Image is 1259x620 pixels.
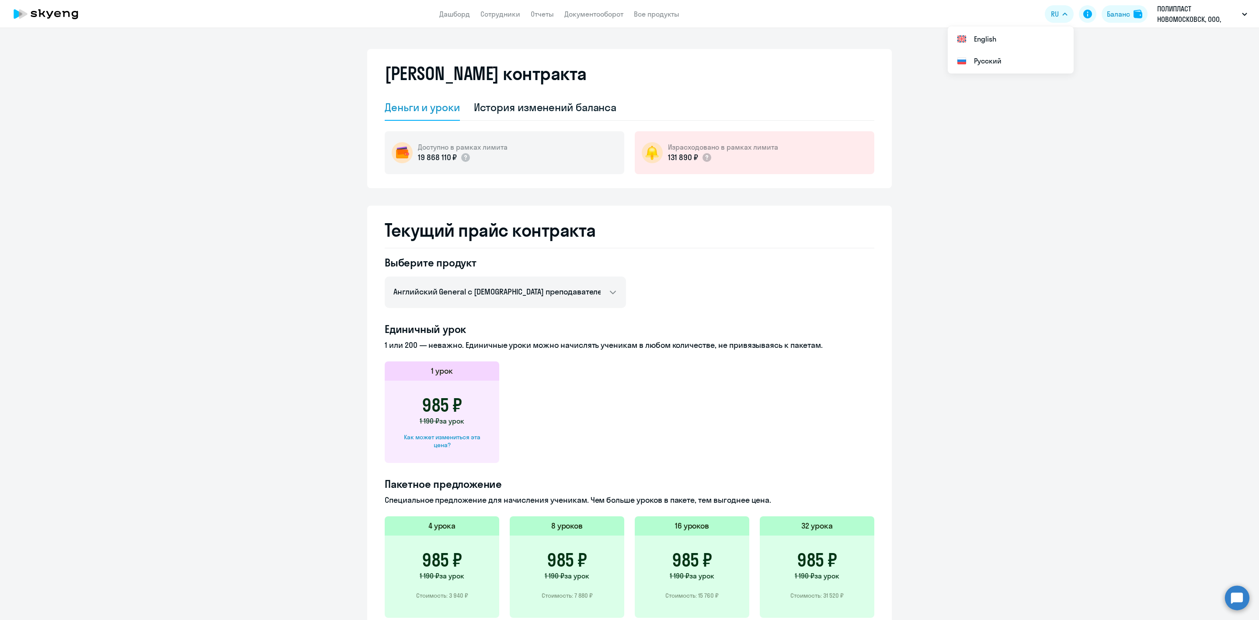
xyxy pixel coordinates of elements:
h5: Израсходовано в рамках лимита [668,142,778,152]
div: Деньги и уроки [385,100,460,114]
h4: Выберите продукт [385,256,626,270]
a: Все продукты [634,10,679,18]
h5: 1 урок [431,365,453,377]
h3: 985 ₽ [797,550,837,571]
img: balance [1134,10,1142,18]
span: 1 190 ₽ [420,417,439,425]
h5: 8 уроков [551,520,583,532]
h5: 4 урока [428,520,456,532]
h3: 985 ₽ [672,550,712,571]
span: 1 190 ₽ [545,571,564,580]
span: RU [1051,9,1059,19]
span: 1 190 ₽ [670,571,689,580]
button: ПОЛИПЛАСТ НОВОМОСКОВСК, ООО, #172033 [1153,4,1252,25]
h3: 985 ₽ [422,395,462,416]
p: Стоимость: 7 880 ₽ [542,592,593,599]
a: Отчеты [531,10,554,18]
h4: Единичный урок [385,322,874,336]
span: за урок [439,571,464,580]
span: 1 190 ₽ [795,571,814,580]
ul: RU [948,26,1074,74]
p: Стоимость: 3 940 ₽ [416,592,468,599]
p: 131 890 ₽ [668,152,698,163]
img: bell-circle.png [642,142,663,163]
p: 19 868 110 ₽ [418,152,457,163]
h2: Текущий прайс контракта [385,220,874,241]
span: за урок [814,571,839,580]
p: Специальное предложение для начисления ученикам. Чем больше уроков в пакете, тем выгоднее цена. [385,494,874,506]
p: Стоимость: 15 760 ₽ [665,592,719,599]
div: Как может измениться эта цена? [399,433,485,449]
p: ПОЛИПЛАСТ НОВОМОСКОВСК, ООО, #172033 [1157,4,1238,25]
h5: Доступно в рамках лимита [418,142,508,152]
h4: Пакетное предложение [385,477,874,491]
h3: 985 ₽ [422,550,462,571]
a: Дашборд [439,10,470,18]
img: Русский [956,56,967,66]
div: Баланс [1107,9,1130,19]
span: за урок [439,417,464,425]
a: Сотрудники [480,10,520,18]
h2: [PERSON_NAME] контракта [385,63,587,84]
h5: 32 урока [801,520,833,532]
span: за урок [564,571,589,580]
span: 1 190 ₽ [420,571,439,580]
img: wallet-circle.png [392,142,413,163]
img: English [956,34,967,44]
p: Стоимость: 31 520 ₽ [790,592,844,599]
button: Балансbalance [1102,5,1148,23]
a: Документооборот [564,10,623,18]
p: 1 или 200 — неважно. Единичные уроки можно начислять ученикам в любом количестве, не привязываясь... [385,340,874,351]
div: История изменений баланса [474,100,617,114]
span: за урок [689,571,714,580]
button: RU [1045,5,1074,23]
h3: 985 ₽ [547,550,587,571]
h5: 16 уроков [675,520,709,532]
